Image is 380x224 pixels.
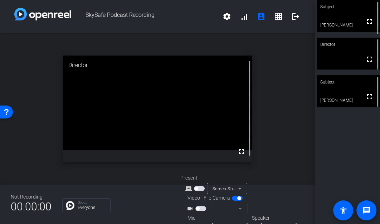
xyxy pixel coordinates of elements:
mat-icon: fullscreen [365,92,374,101]
span: 00:00:00 [11,198,52,215]
mat-icon: settings [223,12,231,21]
mat-icon: fullscreen [365,17,374,26]
span: SkySafe Podcast Recording [71,8,218,25]
mat-icon: accessibility [339,206,347,215]
p: Everyone [78,205,107,210]
mat-icon: message [362,206,371,215]
mat-icon: fullscreen [365,55,374,63]
div: Subject [317,75,380,89]
button: signal_cellular_alt [235,8,253,25]
div: Mic [180,214,252,222]
mat-icon: fullscreen [237,147,246,156]
span: Video [187,194,200,202]
p: Group [78,201,107,204]
div: Not Recording [11,193,52,201]
mat-icon: screen_share_outline [185,184,194,193]
img: white-gradient.svg [14,8,71,20]
div: Director [317,38,380,51]
img: Chat Icon [66,201,74,210]
div: Speaker [252,214,295,222]
div: Director [63,56,252,75]
span: Flip Camera [204,194,230,202]
span: Screen Sharing [213,186,244,191]
mat-icon: videocam_outline [187,204,195,213]
mat-icon: logout [291,12,300,21]
mat-icon: grid_on [274,12,283,21]
mat-icon: account_box [257,12,265,21]
div: Present [180,174,252,182]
